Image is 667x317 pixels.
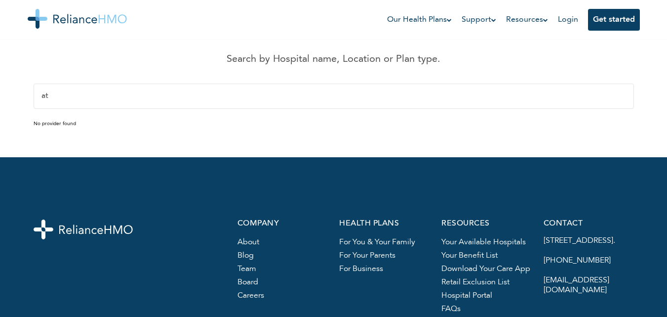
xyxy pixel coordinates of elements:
[34,121,634,127] p: No provider found
[441,238,526,246] a: Your available hospitals
[237,292,264,300] a: careers
[237,265,256,273] a: team
[544,276,609,294] a: [EMAIL_ADDRESS][DOMAIN_NAME]
[237,238,259,246] a: About
[34,84,634,109] input: Enter Hospital name, location or plan type...
[441,252,498,260] a: Your benefit list
[441,265,530,273] a: Download your care app
[339,220,430,228] p: health plans
[237,220,328,228] p: company
[339,265,383,273] a: For business
[237,252,254,260] a: blog
[112,52,556,67] p: Search by Hospital name, Location or Plan type.
[441,220,532,228] p: resources
[441,305,461,313] a: FAQs
[339,238,415,246] a: For you & your family
[588,9,640,31] button: Get started
[544,220,634,228] p: contact
[544,257,611,265] a: [PHONE_NUMBER]
[237,278,258,286] a: board
[28,9,127,29] img: Reliance HMO's Logo
[558,16,578,24] a: Login
[506,14,548,26] a: Resources
[462,14,496,26] a: Support
[544,237,615,245] a: [STREET_ADDRESS].
[441,278,510,286] a: Retail exclusion list
[441,292,492,300] a: hospital portal
[339,252,395,260] a: For your parents
[34,220,133,239] img: logo-white.svg
[387,14,452,26] a: Our Health Plans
